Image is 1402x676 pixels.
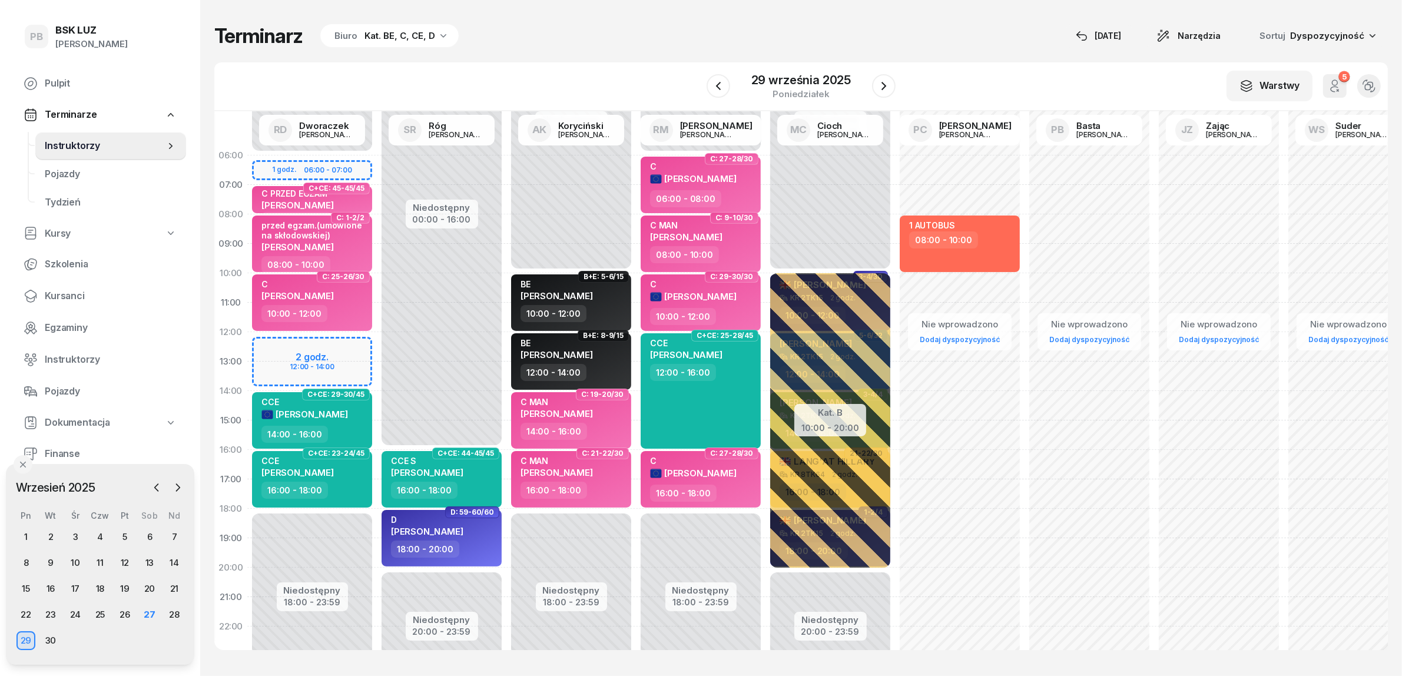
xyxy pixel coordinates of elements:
div: 27 [140,605,159,624]
div: 14:00 - 16:00 [261,426,328,443]
div: 12:00 - 16:00 [650,364,716,381]
span: C+CE: 29-30/45 [307,393,364,396]
div: 09:00 [214,229,247,259]
div: Niedostępny [801,615,860,624]
div: 7 [165,528,184,546]
span: Szkolenia [45,257,177,272]
div: 10 [66,554,85,572]
span: [PERSON_NAME] [261,200,334,211]
a: Finanse [14,440,186,468]
span: [PERSON_NAME] [261,290,334,301]
button: Nie wprowadzonoDodaj dyspozycyjność [915,314,1005,349]
a: Tydzień [35,188,186,217]
div: [DATE] [1076,29,1121,43]
div: CCE S [391,456,463,466]
div: Basta [1076,121,1133,130]
div: [PERSON_NAME] [1206,131,1262,138]
div: 25 [91,605,110,624]
div: 16 [41,579,60,598]
div: 06:00 [214,141,247,170]
span: Instruktorzy [45,352,177,367]
a: JZZając[PERSON_NAME] [1166,115,1272,145]
span: Pojazdy [45,384,177,399]
span: [PERSON_NAME] [650,231,722,243]
a: Dodaj dyspozycyjność [1045,333,1134,346]
a: RDDworaczek[PERSON_NAME] [259,115,365,145]
div: [PERSON_NAME] [680,121,753,130]
a: PBBasta[PERSON_NAME] [1036,115,1142,145]
span: Egzaminy [45,320,177,336]
div: 18:00 - 23:59 [672,595,730,607]
span: C: 29-30/30 [710,276,753,278]
div: 4 [91,528,110,546]
span: Pojazdy [45,167,177,182]
div: 15 [16,579,35,598]
span: Dyspozycyjność [1290,30,1364,41]
span: Finanse [45,446,177,462]
div: Niedostępny [413,615,471,624]
div: Niedostępny [413,203,471,212]
button: Sortuj Dyspozycyjność [1245,24,1388,48]
button: Nie wprowadzonoDodaj dyspozycyjność [1174,314,1264,349]
span: [PERSON_NAME] [276,409,348,420]
div: 22 [16,605,35,624]
div: 20 [140,579,159,598]
a: RM[PERSON_NAME][PERSON_NAME] [640,115,762,145]
div: Róg [429,121,485,130]
div: 8 [16,554,35,572]
div: 18:00 - 20:00 [391,541,459,558]
div: [PERSON_NAME] [817,131,874,138]
button: Niedostępny18:00 - 23:59 [543,584,600,609]
div: 16:00 - 18:00 [650,485,717,502]
div: BE [521,338,593,348]
div: 16:00 - 18:00 [261,482,328,499]
div: 12:00 - 14:00 [521,364,586,381]
span: C+CE: 23-24/45 [308,452,364,455]
button: 5 [1323,74,1347,98]
div: 1 [16,528,35,546]
button: Niedostępny18:00 - 23:59 [284,584,341,609]
div: 08:00 - 10:00 [909,231,978,248]
div: 15:00 [214,406,247,435]
div: 16:00 - 18:00 [391,482,458,499]
span: Dokumentacja [45,415,110,430]
span: RM [653,125,669,135]
div: 30 [41,631,60,650]
div: C MAN [650,220,722,230]
div: Warstwy [1239,78,1300,94]
div: C PRZED EGZAM [261,188,334,198]
div: 23 [41,605,60,624]
div: D [391,515,463,525]
div: 9 [41,554,60,572]
div: 10:00 [214,259,247,288]
span: C+CE: 44-45/45 [437,452,494,455]
div: Kat. B [801,405,859,420]
div: Sob [137,511,162,521]
div: 10:00 - 12:00 [650,308,716,325]
a: Instruktorzy [14,346,186,374]
a: Dodaj dyspozycyjność [1174,333,1264,346]
span: C+CE: 45-45/45 [309,187,364,190]
div: Dworaczek [299,121,356,130]
div: 21 [165,579,184,598]
div: Niedostępny [543,586,600,595]
span: Terminarze [45,107,97,122]
div: 20:00 - 23:59 [801,624,860,637]
span: C+CE: 25-28/45 [697,334,753,337]
span: C: 27-28/30 [710,452,753,455]
button: Kat. B10:00 - 20:00 [801,405,859,433]
div: [PERSON_NAME] [55,37,128,52]
div: CCE [650,338,722,348]
div: 26 [115,605,134,624]
div: 18:00 - 23:59 [543,595,600,607]
span: [PERSON_NAME] [521,408,593,419]
div: Nie wprowadzono [1304,317,1393,332]
span: [PERSON_NAME] [664,291,737,302]
span: RD [274,125,287,135]
span: C: 27-28/30 [710,158,753,160]
button: Warstwy [1227,71,1312,101]
div: 11:00 [214,288,247,317]
a: SRRóg[PERSON_NAME] [389,115,495,145]
span: Sortuj [1260,28,1288,44]
div: Zając [1206,121,1262,130]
